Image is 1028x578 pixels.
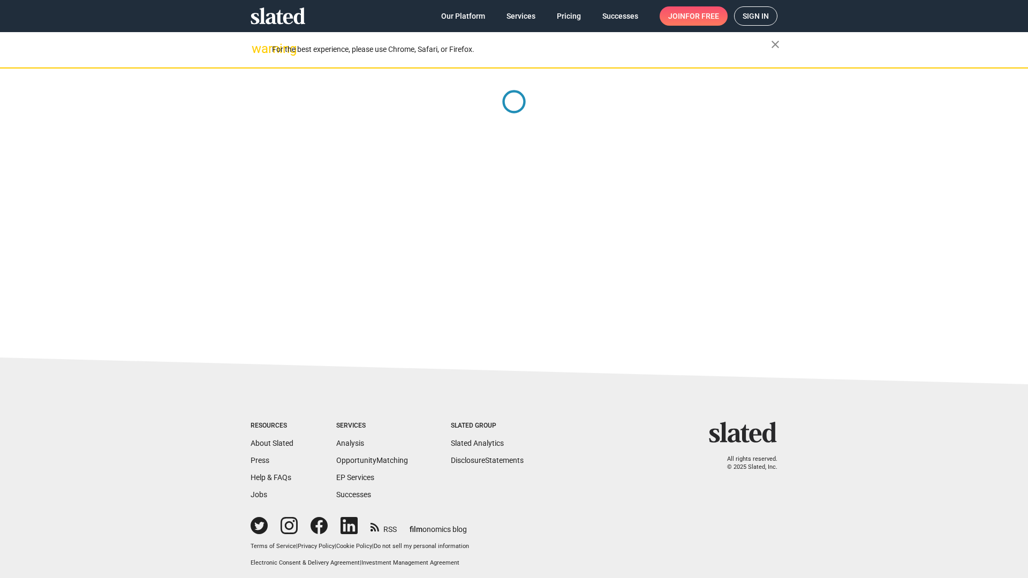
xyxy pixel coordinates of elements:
[498,6,544,26] a: Services
[335,543,336,550] span: |
[507,6,535,26] span: Services
[548,6,589,26] a: Pricing
[360,559,361,566] span: |
[336,543,372,550] a: Cookie Policy
[298,543,335,550] a: Privacy Policy
[716,455,777,471] p: All rights reserved. © 2025 Slated, Inc.
[336,439,364,447] a: Analysis
[251,490,267,499] a: Jobs
[734,6,777,26] a: Sign in
[433,6,494,26] a: Our Platform
[743,7,769,25] span: Sign in
[451,439,504,447] a: Slated Analytics
[296,543,298,550] span: |
[660,6,728,26] a: Joinfor free
[336,422,408,430] div: Services
[602,6,638,26] span: Successes
[668,6,719,26] span: Join
[251,422,293,430] div: Resources
[371,518,397,535] a: RSS
[557,6,581,26] span: Pricing
[336,473,374,482] a: EP Services
[451,456,524,465] a: DisclosureStatements
[251,456,269,465] a: Press
[451,422,524,430] div: Slated Group
[251,473,291,482] a: Help & FAQs
[410,525,422,534] span: film
[251,559,360,566] a: Electronic Consent & Delivery Agreement
[272,42,771,57] div: For the best experience, please use Chrome, Safari, or Firefox.
[594,6,647,26] a: Successes
[361,559,459,566] a: Investment Management Agreement
[374,543,469,551] button: Do not sell my personal information
[441,6,485,26] span: Our Platform
[769,38,782,51] mat-icon: close
[252,42,264,55] mat-icon: warning
[251,439,293,447] a: About Slated
[372,543,374,550] span: |
[336,490,371,499] a: Successes
[685,6,719,26] span: for free
[336,456,408,465] a: OpportunityMatching
[410,516,467,535] a: filmonomics blog
[251,543,296,550] a: Terms of Service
